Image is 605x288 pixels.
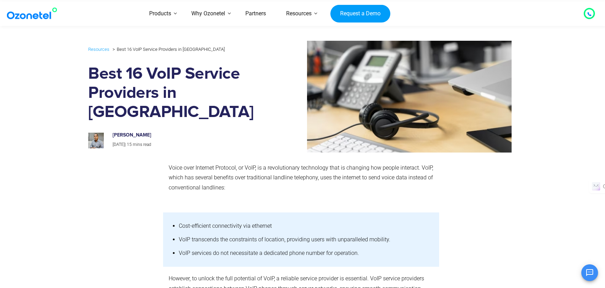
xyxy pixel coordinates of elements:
[181,1,235,26] a: Why Ozonetel
[179,236,390,243] span: VoIP transcends the constraints of location, providing users with unparalleled mobility.
[235,1,276,26] a: Partners
[111,45,225,54] li: Best 16 VoIP Service Providers in [GEOGRAPHIC_DATA]
[276,1,322,26] a: Resources
[88,45,109,53] a: Resources
[113,142,125,147] span: [DATE]
[127,142,132,147] span: 15
[179,223,272,229] span: Cost-efficient connectivity via ethernet
[88,64,267,122] h1: Best 16 VoIP Service Providers in [GEOGRAPHIC_DATA]
[88,133,104,148] img: prashanth-kancherla_avatar-200x200.jpeg
[169,164,433,191] span: Voice over Internet Protocol, or VoIP, is a revolutionary technology that is changing how people ...
[133,142,151,147] span: mins read
[581,264,598,281] button: Open chat
[113,132,260,138] h6: [PERSON_NAME]
[113,141,260,149] p: |
[179,250,359,256] span: VoIP services do not necessitate a dedicated phone number for operation.
[139,1,181,26] a: Products
[330,5,390,23] a: Request a Demo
